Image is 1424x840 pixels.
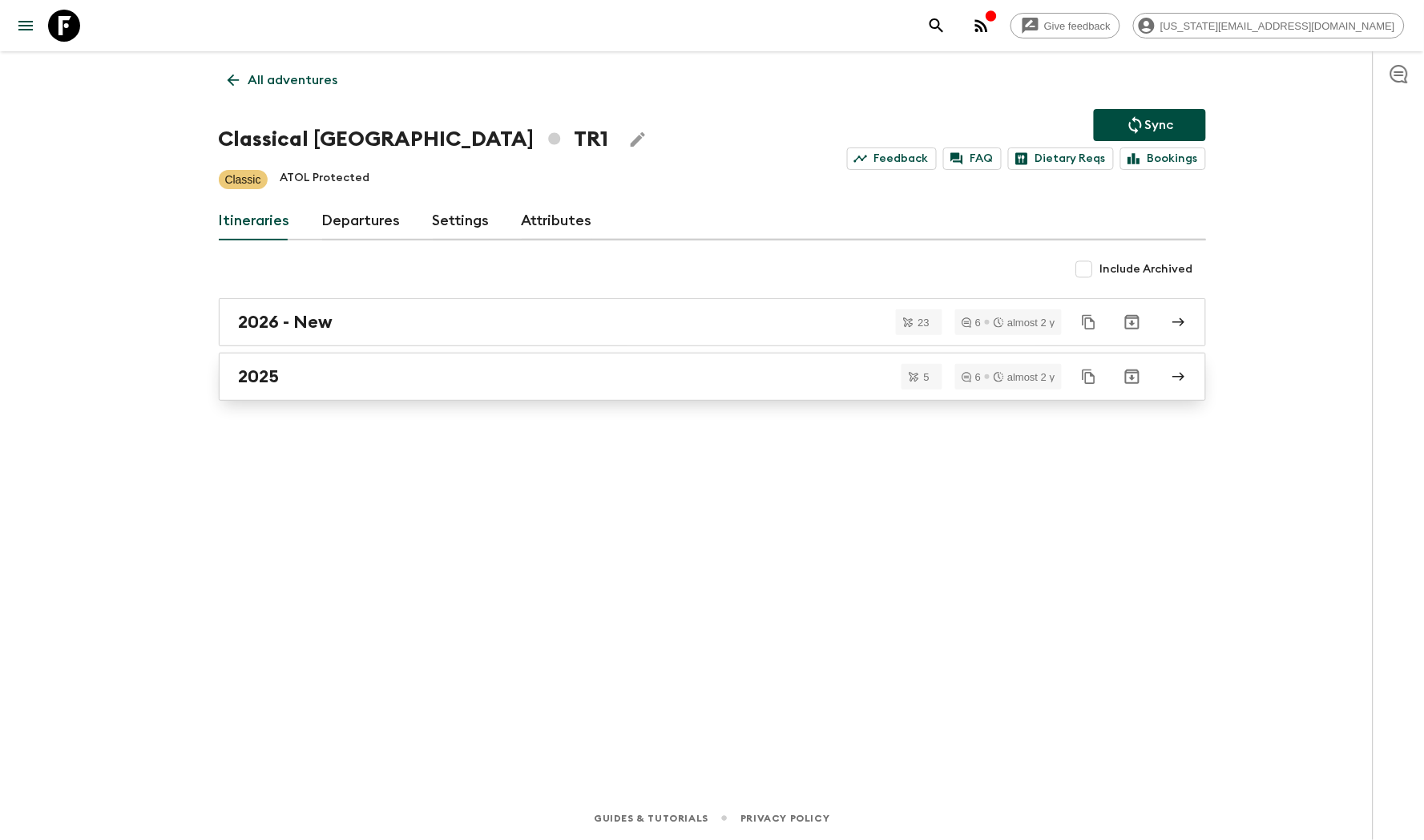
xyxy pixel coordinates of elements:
[1008,147,1114,170] a: Dietary Reqs
[219,123,609,155] h1: Classical [GEOGRAPHIC_DATA] TR1
[914,372,939,382] span: 5
[1035,20,1119,32] span: Give feedback
[1075,362,1103,391] button: Duplicate
[1152,20,1404,32] span: [US_STATE][EMAIL_ADDRESS][DOMAIN_NAME]
[1075,308,1103,337] button: Duplicate
[943,147,1002,170] a: FAQ
[10,10,42,42] button: menu
[1120,147,1206,170] a: Bookings
[909,317,939,328] span: 23
[1145,115,1174,135] p: Sync
[219,298,1206,346] a: 2026 - New
[1094,109,1206,141] button: Sync adventure departures to the booking engine
[1133,13,1405,38] div: [US_STATE][EMAIL_ADDRESS][DOMAIN_NAME]
[847,147,937,170] a: Feedback
[622,123,654,155] button: Edit Adventure Title
[522,202,592,240] a: Attributes
[225,172,261,188] p: Classic
[322,202,401,240] a: Departures
[219,353,1206,401] a: 2025
[994,372,1055,382] div: almost 2 y
[740,810,829,827] a: Privacy Policy
[962,317,981,328] div: 6
[239,366,280,387] h2: 2025
[1100,261,1193,277] span: Include Archived
[1011,13,1120,38] a: Give feedback
[219,202,290,240] a: Itineraries
[921,10,953,42] button: search adventures
[219,64,347,96] a: All adventures
[1116,361,1148,393] button: Archive
[962,372,981,382] div: 6
[239,312,333,333] h2: 2026 - New
[433,202,490,240] a: Settings
[248,71,338,90] p: All adventures
[994,317,1055,328] div: almost 2 y
[280,170,370,189] p: ATOL Protected
[594,810,708,827] a: Guides & Tutorials
[1116,306,1148,338] button: Archive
